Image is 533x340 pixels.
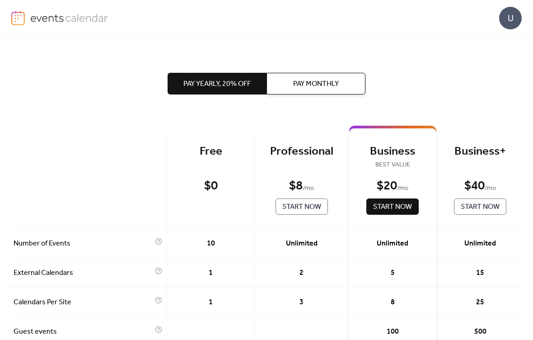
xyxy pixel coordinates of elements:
span: Pay Monthly [293,79,339,90]
div: Business+ [450,144,510,159]
span: / mo [485,183,496,194]
span: Unlimited [464,238,496,249]
span: Pay Yearly, 20% off [183,79,251,90]
span: External Calendars [14,268,153,279]
div: Professional [268,144,335,159]
button: Pay Yearly, 20% off [168,73,266,94]
span: 15 [476,268,484,279]
div: $ 0 [204,178,218,194]
span: Calendars Per Site [14,297,153,308]
span: 100 [387,326,399,337]
img: logo [11,11,25,25]
span: 1 [209,268,213,279]
span: Start Now [461,202,500,212]
span: Start Now [373,202,412,212]
span: 2 [299,268,304,279]
span: Unlimited [377,238,408,249]
span: Start Now [282,202,321,212]
span: 8 [391,297,395,308]
span: 1 [209,297,213,308]
span: 25 [476,297,484,308]
button: Pay Monthly [266,73,365,94]
button: Start Now [276,198,328,215]
span: Guest events [14,326,153,337]
span: BEST VALUE [363,160,423,170]
div: U [499,7,522,29]
div: $ 20 [377,178,397,194]
img: logo-type [30,11,108,24]
span: 3 [299,297,304,308]
button: Start Now [454,198,506,215]
div: $ 8 [289,178,303,194]
span: 5 [391,268,395,279]
div: $ 40 [464,178,485,194]
span: / mo [397,183,408,194]
button: Start Now [366,198,419,215]
span: Number of Events [14,238,153,249]
span: 10 [207,238,215,249]
span: / mo [303,183,314,194]
span: Unlimited [286,238,318,249]
span: 500 [474,326,486,337]
div: Business [363,144,423,159]
div: Free [181,144,241,159]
